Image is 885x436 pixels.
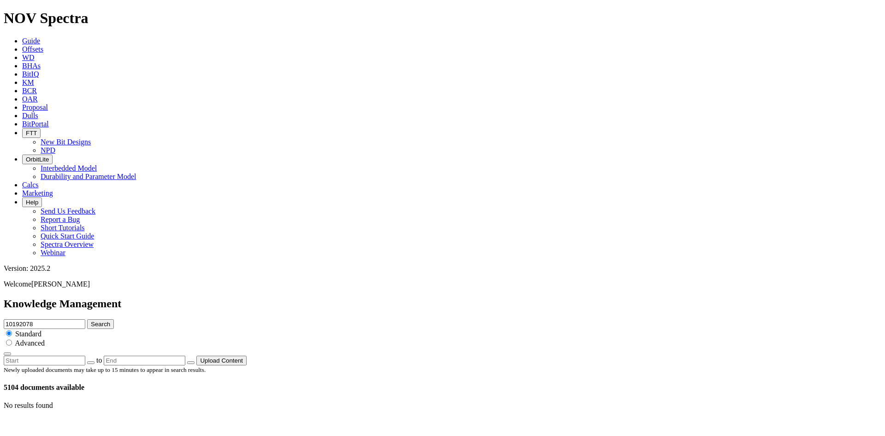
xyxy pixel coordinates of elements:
[41,146,55,154] a: NPD
[41,207,95,215] a: Send Us Feedback
[87,319,114,329] button: Search
[4,264,881,273] div: Version: 2025.2
[22,78,34,86] a: KM
[26,199,38,206] span: Help
[4,298,881,310] h2: Knowledge Management
[41,173,136,180] a: Durability and Parameter Model
[4,319,85,329] input: e.g. Smoothsteer Record
[22,54,35,61] a: WD
[15,339,45,347] span: Advanced
[22,181,39,189] a: Calcs
[31,280,90,288] span: [PERSON_NAME]
[41,232,94,240] a: Quick Start Guide
[15,330,41,338] span: Standard
[22,112,38,119] a: Dulls
[22,189,53,197] a: Marketing
[22,155,53,164] button: OrbitLite
[22,37,40,45] a: Guide
[22,62,41,70] a: BHAs
[41,240,94,248] a: Spectra Overview
[22,120,49,128] a: BitPortal
[96,356,102,364] span: to
[22,128,41,138] button: FTT
[41,224,85,232] a: Short Tutorials
[22,197,42,207] button: Help
[4,356,85,365] input: Start
[104,356,185,365] input: End
[4,280,881,288] p: Welcome
[41,164,97,172] a: Interbedded Model
[4,401,881,410] p: No results found
[22,70,39,78] a: BitIQ
[4,366,206,373] small: Newly uploaded documents may take up to 15 minutes to appear in search results.
[26,130,37,137] span: FTT
[41,215,80,223] a: Report a Bug
[22,95,38,103] a: OAR
[41,138,91,146] a: New Bit Designs
[41,249,65,257] a: Webinar
[4,10,881,27] h1: NOV Spectra
[26,156,49,163] span: OrbitLite
[4,383,881,392] h4: 5104 documents available
[22,45,43,53] a: Offsets
[196,356,247,365] button: Upload Content
[22,87,37,95] a: BCR
[22,103,48,111] a: Proposal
